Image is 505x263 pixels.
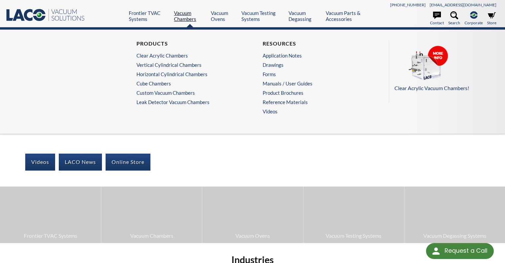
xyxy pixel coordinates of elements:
img: round button [431,246,441,256]
a: Forms [263,71,365,77]
a: Contact [430,11,444,26]
a: Vacuum Testing Systems [241,10,284,22]
a: Clear Acrylic Chambers [136,53,239,59]
a: Custom Vacuum Chambers [136,90,239,96]
a: Vertical Cylindrical Chambers [136,62,239,68]
div: Request a Call [444,243,487,258]
span: Vacuum Testing Systems [307,231,401,240]
span: Vacuum Chambers [105,231,199,240]
a: Horizontal Cylindrical Chambers [136,71,239,77]
a: Frontier TVAC Systems [129,10,169,22]
a: Vacuum Testing Systems [303,187,404,243]
a: Reference Materials [263,99,365,105]
a: Vacuum Chambers [101,187,202,243]
span: Vacuum Ovens [206,231,299,240]
a: Videos [263,108,369,114]
a: Leak Detector Vacuum Chambers [136,99,242,105]
span: Frontier TVAC Systems [3,231,98,240]
p: Clear Acrylic Vacuum Chambers! [394,84,495,92]
img: CHAMBERS.png [394,46,461,83]
h4: Products [136,40,239,47]
a: Videos [25,154,55,170]
h4: Resources [263,40,365,47]
a: [EMAIL_ADDRESS][DOMAIN_NAME] [430,2,496,7]
a: Vacuum Parts & Accessories [326,10,375,22]
a: Vacuum Chambers [174,10,206,22]
span: Vacuum Degassing Systems [408,231,502,240]
a: Store [487,11,496,26]
a: Search [448,11,460,26]
a: Vacuum Ovens [211,10,236,22]
a: Product Brochures [263,90,365,96]
a: Manuals / User Guides [263,80,365,86]
div: Request a Call [426,243,494,259]
a: Clear Acrylic Vacuum Chambers! [394,46,495,92]
a: Cube Chambers [136,80,239,86]
a: LACO News [59,154,102,170]
a: Vacuum Degassing Systems [404,187,505,243]
a: [PHONE_NUMBER] [390,2,426,7]
a: Online Store [106,154,150,170]
a: Vacuum Degassing [289,10,321,22]
a: Vacuum Ovens [202,187,303,243]
span: Corporate [464,20,483,26]
a: Application Notes [263,53,365,59]
a: Drawings [263,62,365,68]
